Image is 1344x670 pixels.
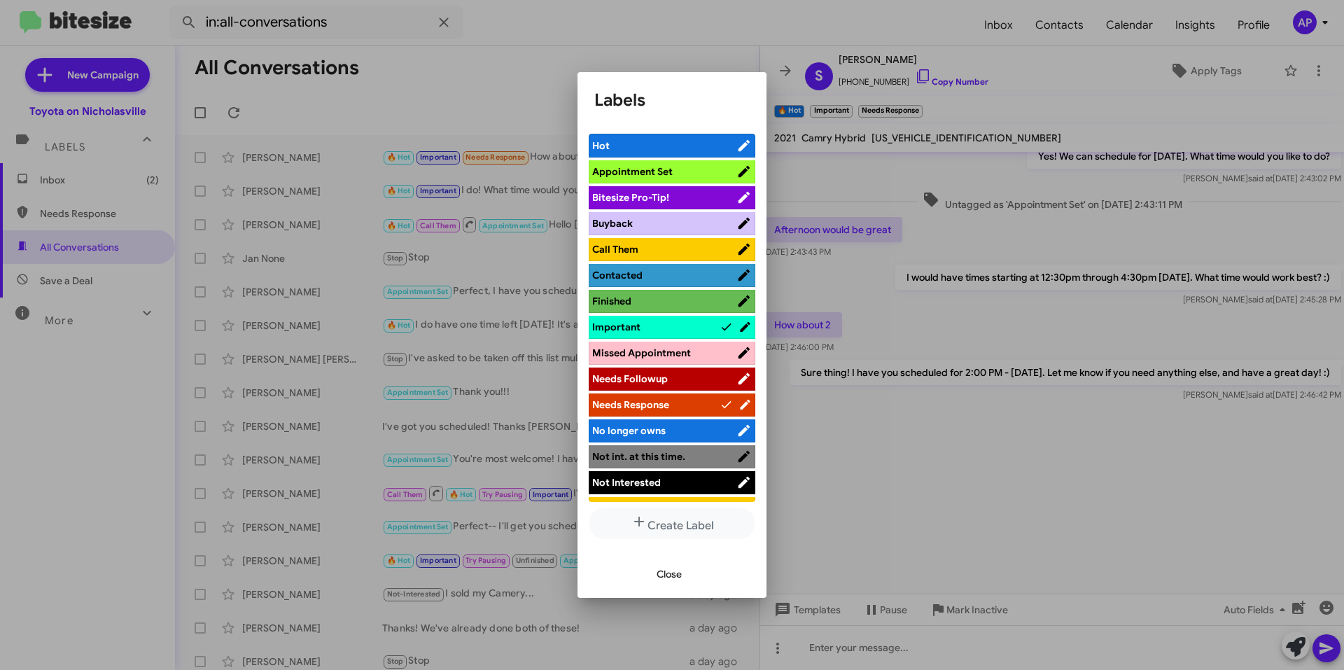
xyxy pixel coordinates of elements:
[592,165,673,178] span: Appointment Set
[592,269,643,281] span: Contacted
[657,561,682,587] span: Close
[592,398,669,411] span: Needs Response
[592,424,666,437] span: No longer owns
[589,508,755,539] button: Create Label
[592,217,633,230] span: Buyback
[592,321,640,333] span: Important
[592,191,669,204] span: Bitesize Pro-Tip!
[592,243,638,256] span: Call Them
[592,347,691,359] span: Missed Appointment
[592,295,631,307] span: Finished
[592,502,626,515] span: Paused
[592,450,685,463] span: Not int. at this time.
[592,139,610,152] span: Hot
[645,561,693,587] button: Close
[592,476,661,489] span: Not Interested
[592,372,668,385] span: Needs Followup
[594,89,750,111] h1: Labels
